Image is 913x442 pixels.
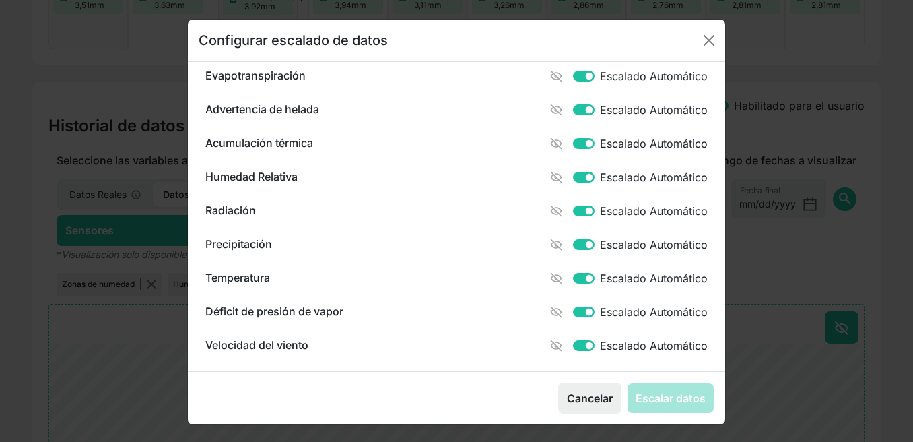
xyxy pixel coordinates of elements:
h6: Humedad Relativa [205,170,298,183]
label: Escalado Automático [600,203,708,219]
label: Escalado Automático [600,338,708,354]
label: Escalado Automático [600,304,708,320]
h6: Radiación [205,204,256,217]
h5: Configurar escalado de datos [199,30,388,51]
h6: Advertencia de helada [205,103,319,116]
button: Mostrar [545,166,568,189]
button: Mostrar [545,65,568,88]
button: Mostrar [545,132,568,155]
h6: Velocidad del viento [205,339,308,352]
h6: Déficit de presión de vapor [205,305,343,318]
button: Mostrar [545,267,568,290]
button: Mostrar [545,334,568,357]
label: Escalado Automático [600,236,708,253]
label: Escalado Automático [600,169,708,185]
button: Mostrar [545,233,568,256]
button: Mostrar [545,301,568,323]
h6: Precipitación [205,238,272,251]
label: Escalado Automático [600,102,708,118]
label: Escalado Automático [600,270,708,286]
h6: Acumulación térmica [205,137,313,150]
label: Escalado Automático [600,68,708,84]
button: Cancelar [558,383,621,414]
h6: Temperatura [205,272,270,284]
button: Mostrar [545,199,568,222]
label: Escalado Automático [600,135,708,152]
button: Mostrar [545,98,568,121]
h6: Evapotranspiración [205,69,306,82]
